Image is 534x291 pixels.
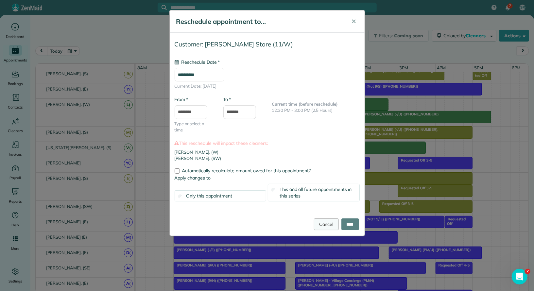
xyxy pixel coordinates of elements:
[512,269,527,284] iframe: Intercom live chat
[175,121,214,133] span: Type or select a time
[272,107,360,114] p: 12:30 PM - 3:00 PM (2.5 Hours)
[186,193,232,199] span: Only this appointment
[175,155,360,162] li: [PERSON_NAME]. (SW)
[223,96,231,103] label: To
[175,96,188,103] label: From
[175,140,360,146] label: This reschedule will impact these cleaners:
[280,186,352,199] span: This and all future appointments in this series
[175,59,220,65] label: Reschedule Date
[272,101,338,107] b: Current time (before reschedule)
[352,18,356,25] span: ✕
[525,269,530,274] span: 2
[271,188,276,192] input: This and all future appointments in this series
[175,41,360,48] h4: Customer: [PERSON_NAME] Store (11/W)
[175,149,360,156] li: [PERSON_NAME]. (W)
[178,194,182,198] input: Only this appointment
[175,83,360,90] span: Current Date: [DATE]
[176,17,342,26] h5: Reschedule appointment to...
[314,218,339,230] a: Cancel
[175,175,360,181] label: Apply changes to
[182,168,311,174] span: Automatically recalculate amount owed for this appointment?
